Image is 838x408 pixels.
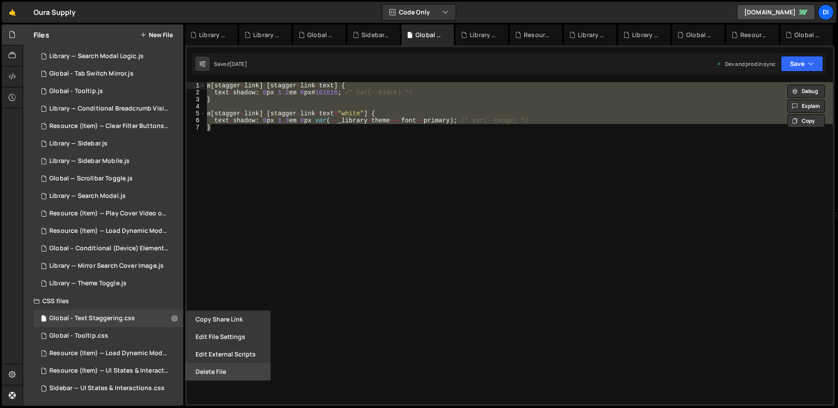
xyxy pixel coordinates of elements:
div: Library — Search Modal Logic.js [49,52,144,60]
div: 2 [187,89,205,96]
div: Resource (Item) — Clear Filter Buttons.js [740,31,768,39]
div: Library — Conditional Breadcrumb Visibility.js [49,105,170,113]
button: Copy share link [185,311,271,328]
div: 14937/38909.css [34,345,186,362]
div: [DATE] [230,60,247,68]
div: Global - Tab Switch Mirror.js [307,31,335,39]
div: Library — Mirror Search Cover Image.js [49,262,164,270]
div: 4 [187,103,205,110]
div: 14937/45352.js [34,135,183,152]
button: Code Only [382,4,456,20]
button: Save [781,56,823,72]
div: 14937/39947.js [34,170,183,187]
div: Sidebar — UI States & Interactions.css [361,31,389,39]
div: Resource (Page) — Rich Text Highlight Pill.js [524,31,552,39]
button: Edit External Scripts [185,346,271,363]
div: 14937/44789.css [34,380,183,397]
div: Dev and prod in sync [716,60,776,68]
button: Copy [787,114,825,128]
div: Library — Theme Toggle.js [49,280,127,287]
div: Resource (Item) — Load Dynamic Modal (AJAX).css [49,349,170,357]
div: Global - Notification Toasters.js [686,31,714,39]
div: Oura Supply [34,7,76,17]
h2: Files [34,30,49,40]
div: Library — Offline Mode.js [632,31,660,39]
div: 14937/38911.js [34,257,183,275]
a: [DOMAIN_NAME] [737,4,815,20]
div: 1 [187,82,205,89]
div: 14937/44851.js [34,48,183,65]
div: Resource (Item) — UI States & Interactions.css [49,367,170,375]
div: 14937/43533.css [34,362,186,380]
button: Debug [787,85,825,98]
button: Edit File Settings [185,328,271,346]
div: 14937/38901.js [34,205,186,222]
div: Global - Copy To Clipboard.js [794,31,822,39]
div: Global — Scrollbar Toggle.js [49,175,133,183]
div: Global – Conditional (Device) Element Visibility.js [49,245,170,252]
button: New File [140,31,173,38]
div: 5 [187,110,205,117]
div: 14937/38913.js [34,187,183,205]
div: 14937/45379.js [34,275,183,292]
a: Di [818,4,834,20]
div: 14937/44563.css [34,327,183,345]
div: Global - Tab Switch Mirror.js [49,70,134,78]
div: Resource (Item) — Load Dynamic Modal (AJAX).js [49,227,170,235]
div: Library — Search Modal.js [49,192,126,200]
div: 14937/44975.js [34,65,183,83]
div: 14937/44933.css [34,310,183,327]
div: 7 [187,124,205,131]
div: Library — Theme Toggle.js [199,31,227,39]
div: Library — Search Modal Logic.js [470,31,498,39]
div: Library — Sidebar Mobile.js [49,157,130,165]
div: 14937/44562.js [34,83,183,100]
div: CSS files [23,292,183,310]
div: 14937/44170.js [34,100,186,118]
a: 🤙 [2,2,23,23]
div: 14937/44593.js [34,152,183,170]
div: Global - Tooltip.js [49,87,103,95]
div: 3 [187,96,205,103]
div: 14937/38910.js [34,222,186,240]
div: Saved [214,60,247,68]
div: Library — Sidebar.js [49,140,107,148]
div: Resource (Item) — Play Cover Video on Hover.js [49,210,170,218]
div: Global - Text Staggering.css [49,315,135,322]
div: Global - Tooltip.css [49,332,108,340]
div: 14937/43376.js [34,118,186,135]
div: 6 [187,117,205,124]
button: Explain [787,100,825,113]
div: Global - Text Staggering.css [416,31,443,39]
div: Sidebar — UI States & Interactions.css [49,384,165,392]
div: Library — Sidebar.js [253,31,281,39]
button: Delete File [185,363,271,380]
div: 14937/38915.js [34,240,186,257]
div: Resource (Item) — Clear Filter Buttons.js [49,122,170,130]
div: Library — Sidebar Mobile.js [578,31,606,39]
